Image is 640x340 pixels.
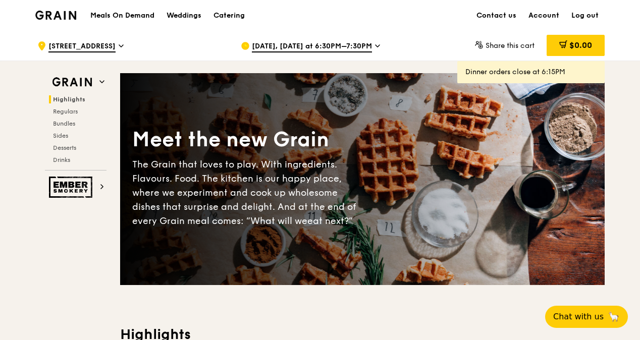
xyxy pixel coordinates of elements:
span: Regulars [53,108,78,115]
div: Meet the new Grain [132,126,362,153]
span: eat next?” [307,215,353,226]
button: Chat with us🦙 [545,306,628,328]
span: Desserts [53,144,76,151]
div: Weddings [167,1,201,31]
div: Catering [214,1,245,31]
a: Log out [565,1,605,31]
img: Grain [35,11,76,20]
div: The Grain that loves to play. With ingredients. Flavours. Food. The kitchen is our happy place, w... [132,157,362,228]
span: Chat with us [553,311,604,323]
img: Grain web logo [49,73,95,91]
span: [STREET_ADDRESS] [48,41,116,52]
span: Bundles [53,120,75,127]
span: $0.00 [569,40,592,50]
a: Catering [207,1,251,31]
h1: Meals On Demand [90,11,154,21]
span: Sides [53,132,68,139]
div: Dinner orders close at 6:15PM [465,67,597,77]
span: Share this cart [486,41,535,50]
span: Drinks [53,156,70,163]
span: [DATE], [DATE] at 6:30PM–7:30PM [252,41,372,52]
span: 🦙 [608,311,620,323]
a: Account [522,1,565,31]
a: Weddings [161,1,207,31]
a: Contact us [470,1,522,31]
img: Ember Smokery web logo [49,177,95,198]
span: Highlights [53,96,85,103]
